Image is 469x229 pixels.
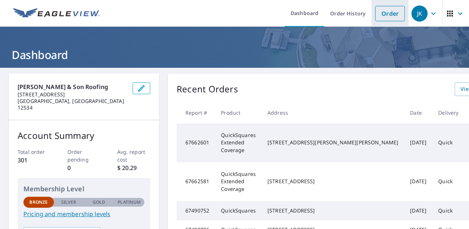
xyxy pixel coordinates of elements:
td: QuickSquares [215,201,262,220]
p: [PERSON_NAME] & Son Roofing [18,82,127,91]
p: Bronze [29,199,48,206]
p: [STREET_ADDRESS] [18,91,127,98]
p: Order pending [67,148,101,163]
td: [DATE] [404,162,432,201]
p: [GEOGRAPHIC_DATA], [GEOGRAPHIC_DATA] 12534 [18,98,127,111]
th: Date [404,102,432,123]
div: [STREET_ADDRESS] [267,178,398,185]
td: Quick [432,123,464,162]
div: [STREET_ADDRESS] [267,207,398,214]
th: Product [215,102,262,123]
a: Pricing and membership levels [23,210,144,218]
td: Quick [432,201,464,220]
td: 67662601 [177,123,215,162]
p: Account Summary [18,129,150,142]
a: Order [375,6,405,21]
td: 67662581 [177,162,215,201]
td: QuickSquares Extended Coverage [215,123,262,162]
div: JK [411,5,428,22]
img: EV Logo [13,8,100,19]
p: Recent Orders [177,82,238,96]
td: [DATE] [404,201,432,220]
p: Gold [93,199,105,206]
p: Silver [61,199,77,206]
p: 0 [67,163,101,172]
p: Avg. report cost [117,148,151,163]
div: [STREET_ADDRESS][PERSON_NAME][PERSON_NAME] [267,139,398,146]
th: Report # [177,102,215,123]
p: 301 [18,156,51,165]
p: Platinum [118,199,141,206]
p: Membership Level [23,184,144,194]
th: Address [262,102,404,123]
td: [DATE] [404,123,432,162]
h1: Dashboard [9,47,460,62]
td: QuickSquares Extended Coverage [215,162,262,201]
p: Total order [18,148,51,156]
td: 67490752 [177,201,215,220]
th: Delivery [432,102,464,123]
td: Quick [432,162,464,201]
p: $ 20.29 [117,163,151,172]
